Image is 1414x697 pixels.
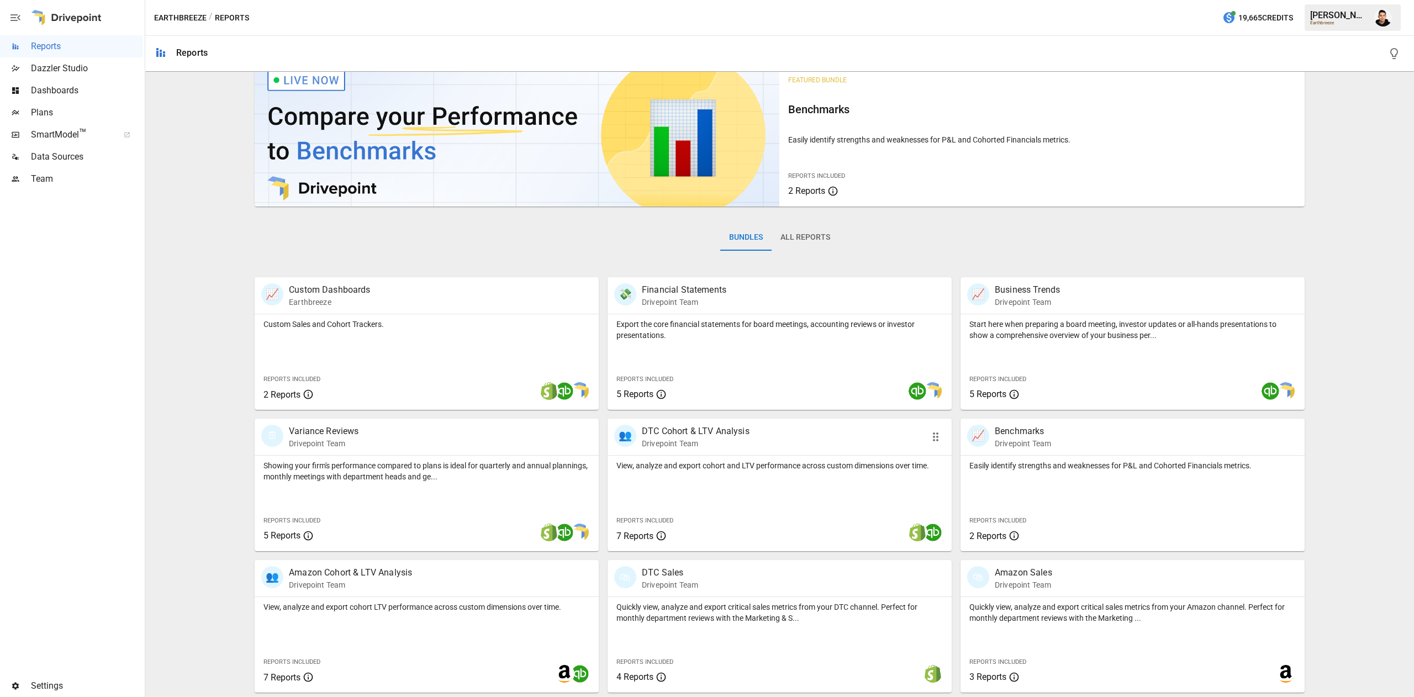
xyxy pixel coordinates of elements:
[263,672,300,683] span: 7 Reports
[995,579,1052,590] p: Drivepoint Team
[209,11,213,25] div: /
[995,283,1060,297] p: Business Trends
[616,531,653,541] span: 7 Reports
[616,517,673,524] span: Reports Included
[995,438,1051,449] p: Drivepoint Team
[263,389,300,400] span: 2 Reports
[642,283,726,297] p: Financial Statements
[263,376,320,383] span: Reports Included
[720,224,772,251] button: Bundles
[31,106,143,119] span: Plans
[1374,9,1392,27] img: Francisco Sanchez
[616,319,943,341] p: Export the core financial statements for board meetings, accounting reviews or investor presentat...
[642,297,726,308] p: Drivepoint Team
[31,128,112,141] span: SmartModel
[1277,382,1295,400] img: smart model
[1262,382,1279,400] img: quickbooks
[788,101,1295,118] h6: Benchmarks
[263,530,300,541] span: 5 Reports
[154,11,207,25] button: Earthbreeze
[967,283,989,305] div: 📈
[642,438,750,449] p: Drivepoint Team
[642,566,698,579] p: DTC Sales
[995,566,1052,579] p: Amazon Sales
[289,297,371,308] p: Earthbreeze
[969,672,1006,682] span: 3 Reports
[642,425,750,438] p: DTC Cohort & LTV Analysis
[31,172,143,186] span: Team
[289,425,358,438] p: Variance Reviews
[263,658,320,666] span: Reports Included
[969,517,1026,524] span: Reports Included
[772,224,839,251] button: All Reports
[571,665,589,683] img: quickbooks
[924,524,942,541] img: quickbooks
[176,47,208,58] div: Reports
[289,566,412,579] p: Amazon Cohort & LTV Analysis
[909,382,926,400] img: quickbooks
[1310,20,1368,25] div: Earthbreeze
[616,601,943,624] p: Quickly view, analyze and export critical sales metrics from your DTC channel. Perfect for monthl...
[31,150,143,163] span: Data Sources
[924,382,942,400] img: smart model
[261,283,283,305] div: 📈
[263,517,320,524] span: Reports Included
[540,382,558,400] img: shopify
[788,172,845,179] span: Reports Included
[616,376,673,383] span: Reports Included
[571,524,589,541] img: smart model
[788,134,1295,145] p: Easily identify strengths and weaknesses for P&L and Cohorted Financials metrics.
[1310,10,1368,20] div: [PERSON_NAME]
[571,382,589,400] img: smart model
[614,566,636,588] div: 🛍
[969,460,1296,471] p: Easily identify strengths and weaknesses for P&L and Cohorted Financials metrics.
[263,319,590,330] p: Custom Sales and Cohort Trackers.
[263,601,590,612] p: View, analyze and export cohort LTV performance across custom dimensions over time.
[31,62,143,75] span: Dazzler Studio
[556,524,573,541] img: quickbooks
[289,579,412,590] p: Drivepoint Team
[540,524,558,541] img: shopify
[616,658,673,666] span: Reports Included
[263,460,590,482] p: Showing your firm's performance compared to plans is ideal for quarterly and annual plannings, mo...
[1218,8,1297,28] button: 19,665Credits
[969,601,1296,624] p: Quickly view, analyze and export critical sales metrics from your Amazon channel. Perfect for mon...
[788,186,825,196] span: 2 Reports
[969,319,1296,341] p: Start here when preparing a board meeting, investor updates or all-hands presentations to show a ...
[31,40,143,53] span: Reports
[289,438,358,449] p: Drivepoint Team
[969,531,1006,541] span: 2 Reports
[616,672,653,682] span: 4 Reports
[556,665,573,683] img: amazon
[969,658,1026,666] span: Reports Included
[967,425,989,447] div: 📈
[31,679,143,693] span: Settings
[642,579,698,590] p: Drivepoint Team
[969,376,1026,383] span: Reports Included
[969,389,1006,399] span: 5 Reports
[1238,11,1293,25] span: 19,665 Credits
[995,297,1060,308] p: Drivepoint Team
[995,425,1051,438] p: Benchmarks
[1368,2,1399,33] button: Francisco Sanchez
[255,63,779,207] img: video thumbnail
[616,460,943,471] p: View, analyze and export cohort and LTV performance across custom dimensions over time.
[967,566,989,588] div: 🛍
[614,425,636,447] div: 👥
[556,382,573,400] img: quickbooks
[261,566,283,588] div: 👥
[909,524,926,541] img: shopify
[788,76,847,84] span: Featured Bundle
[924,665,942,683] img: shopify
[1277,665,1295,683] img: amazon
[614,283,636,305] div: 💸
[31,84,143,97] span: Dashboards
[79,126,87,140] span: ™
[289,283,371,297] p: Custom Dashboards
[616,389,653,399] span: 5 Reports
[261,425,283,447] div: 🗓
